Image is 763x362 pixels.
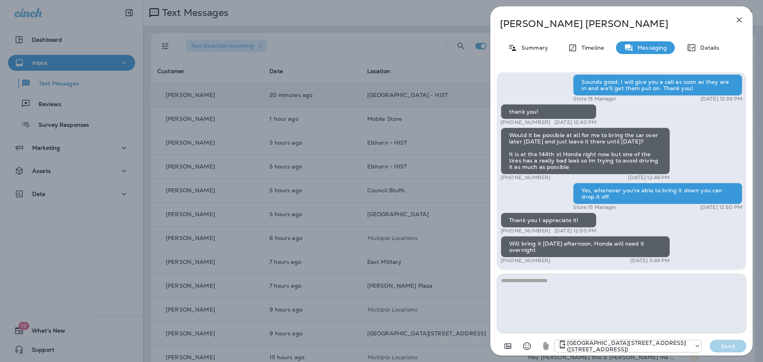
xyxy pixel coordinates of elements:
p: Messaging [633,45,667,51]
p: [DATE] 12:50 PM [700,204,742,211]
p: [PHONE_NUMBER] [501,174,550,181]
div: Would it be possible at all for me to bring the car over later [DATE] and just leave it there unt... [501,128,670,174]
button: Select an emoji [519,338,535,354]
div: +1 (402) 891-8464 [554,340,701,352]
p: [GEOGRAPHIC_DATA][STREET_ADDRESS] ([STREET_ADDRESS]) [567,340,690,352]
p: [PHONE_NUMBER] [501,257,550,264]
div: thank you! [501,104,596,119]
button: Add in a premade template [500,338,516,354]
p: [DATE] 3:49 PM [630,257,670,264]
p: Store 15 Manager [573,204,616,211]
p: Timeline [577,45,604,51]
div: Yes, whenever you're able to bring it down you can drop it off. [573,183,742,204]
p: [DATE] 12:40 PM [554,119,596,126]
p: [PHONE_NUMBER] [501,119,550,126]
p: Summary [517,45,548,51]
p: [DATE] 12:39 PM [701,96,742,102]
p: [DATE] 12:50 PM [554,228,596,234]
div: Will bring it [DATE] afternoon, Honda will need it overnight [501,236,670,257]
p: [PERSON_NAME] [PERSON_NAME] [500,18,717,29]
div: Thank you I appreciate it! [501,213,596,228]
p: [DATE] 12:48 PM [628,174,670,181]
div: Sounds good, I will give you a call as soon as they are in and we'll get them put on. Thank you! [573,74,742,96]
p: Details [696,45,719,51]
p: Store 15 Manager [573,96,616,102]
p: [PHONE_NUMBER] [501,228,550,234]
